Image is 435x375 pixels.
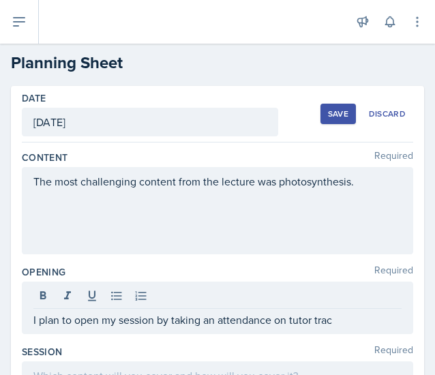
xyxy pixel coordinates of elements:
[22,151,67,164] label: Content
[22,91,46,105] label: Date
[33,173,402,190] p: The most challenging content from the lecture was photosynthesis.
[11,50,424,75] h2: Planning Sheet
[369,108,406,119] div: Discard
[374,151,413,164] span: Required
[374,265,413,279] span: Required
[33,312,402,328] p: I plan to open my session by taking an attendance on tutor trac
[320,104,356,124] button: Save
[328,108,348,119] div: Save
[361,104,413,124] button: Discard
[374,345,413,359] span: Required
[22,265,65,279] label: Opening
[22,345,62,359] label: Session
